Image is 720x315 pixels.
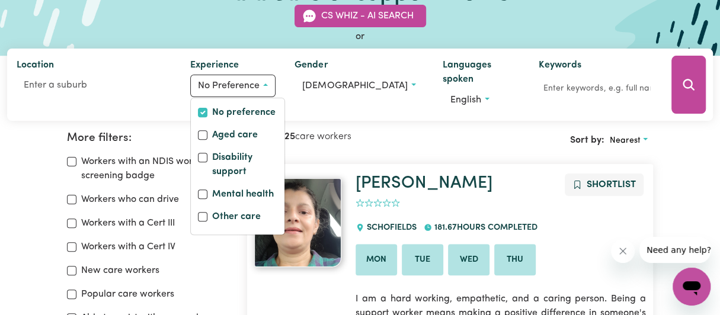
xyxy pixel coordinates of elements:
label: Location [17,58,54,75]
label: Keywords [539,58,581,75]
div: SCHOFIELDS [356,212,423,244]
input: Enter keywords, e.g. full name, interests [539,79,655,98]
input: Enter a suburb [17,75,171,96]
button: Worker language preferences [443,89,520,111]
iframe: Message from company [639,237,711,263]
span: Sort by: [570,136,604,145]
li: Available on Mon [356,244,397,276]
span: Shortlist [587,180,636,189]
div: Worker experience options [190,98,285,235]
img: View Michelle's profile [254,178,341,267]
span: Nearest [610,136,641,145]
div: or [7,30,713,44]
div: add rating by typing an integer from 0 to 5 or pressing arrow keys [356,197,400,210]
h2: Showing care workers [247,131,450,143]
iframe: Close message [611,239,635,263]
a: Michelle [254,178,341,267]
button: Add to shortlist [565,173,644,196]
a: [PERSON_NAME] [356,175,492,192]
label: Disability support [212,150,277,181]
li: Available on Thu [494,244,536,276]
label: New care workers [81,263,159,278]
iframe: Button to launch messaging window [673,268,711,306]
li: Available on Wed [448,244,489,276]
label: Popular care workers [81,287,174,301]
label: Languages spoken [443,58,520,89]
label: Workers with an NDIS worker screening badge [81,155,233,183]
span: English [450,95,481,105]
span: No preference [198,81,260,91]
button: CS Whiz - AI Search [295,5,426,27]
label: Aged care [212,128,258,144]
label: No preference [212,105,276,122]
button: Worker experience options [190,75,276,97]
label: Mental health [212,187,274,204]
h2: More filters: [67,131,233,145]
span: [DEMOGRAPHIC_DATA] [302,81,407,91]
button: Worker gender preference [295,75,423,97]
button: Search [671,56,706,114]
div: 181.67 hours completed [424,212,545,244]
button: Sort search results [604,131,653,150]
span: Need any help? [7,8,72,18]
label: Experience [190,58,239,75]
label: Other care [212,210,261,226]
li: Available on Tue [402,244,443,276]
b: 25 [284,132,295,142]
label: Gender [295,58,328,75]
label: Workers who can drive [81,192,179,207]
label: Workers with a Cert III [81,216,175,230]
label: Workers with a Cert IV [81,240,175,254]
